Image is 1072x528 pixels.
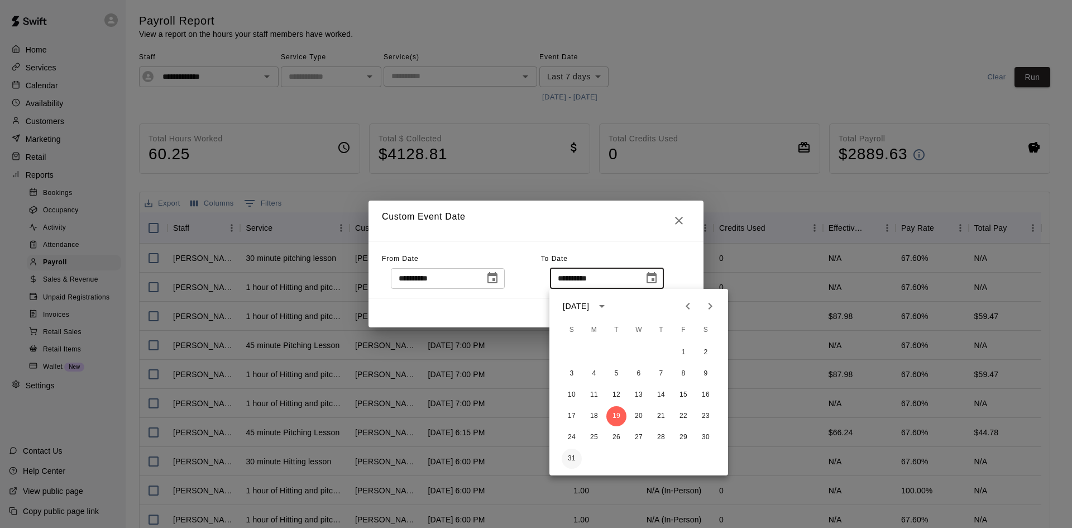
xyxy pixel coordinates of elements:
button: 5 [606,364,626,384]
button: 18 [584,406,604,426]
button: 16 [696,385,716,405]
h2: Custom Event Date [368,201,703,241]
button: 12 [606,385,626,405]
span: Wednesday [629,319,649,341]
span: Tuesday [606,319,626,341]
button: 23 [696,406,716,426]
span: To Date [541,255,568,263]
button: 1 [673,343,693,363]
button: 10 [562,385,582,405]
button: 17 [562,406,582,426]
button: 9 [696,364,716,384]
button: 6 [629,364,649,384]
button: 7 [651,364,671,384]
button: 19 [606,406,626,426]
button: 27 [629,427,649,448]
span: Thursday [651,319,671,341]
button: 15 [673,385,693,405]
button: 4 [584,364,604,384]
button: 31 [562,449,582,469]
button: 20 [629,406,649,426]
button: 26 [606,427,626,448]
button: 24 [562,427,582,448]
button: Next month [699,295,721,317]
button: 29 [673,427,693,448]
button: 28 [651,427,671,448]
span: Saturday [696,319,716,341]
button: 3 [562,364,582,384]
button: 13 [629,385,649,405]
button: 21 [651,406,671,426]
button: Previous month [677,295,699,317]
button: 30 [696,427,716,448]
button: 25 [584,427,604,448]
span: Sunday [562,319,582,341]
button: Close [668,210,690,232]
div: [DATE] [563,301,589,312]
button: 14 [651,385,671,405]
button: Choose date, selected date is Aug 1, 2025 [481,267,504,289]
span: From Date [382,255,419,263]
button: 11 [584,385,604,405]
span: Friday [673,319,693,341]
button: 8 [673,364,693,384]
span: Monday [584,319,604,341]
button: calendar view is open, switch to year view [592,297,611,316]
button: 2 [696,343,716,363]
button: 22 [673,406,693,426]
button: Choose date, selected date is Aug 19, 2025 [640,267,663,289]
